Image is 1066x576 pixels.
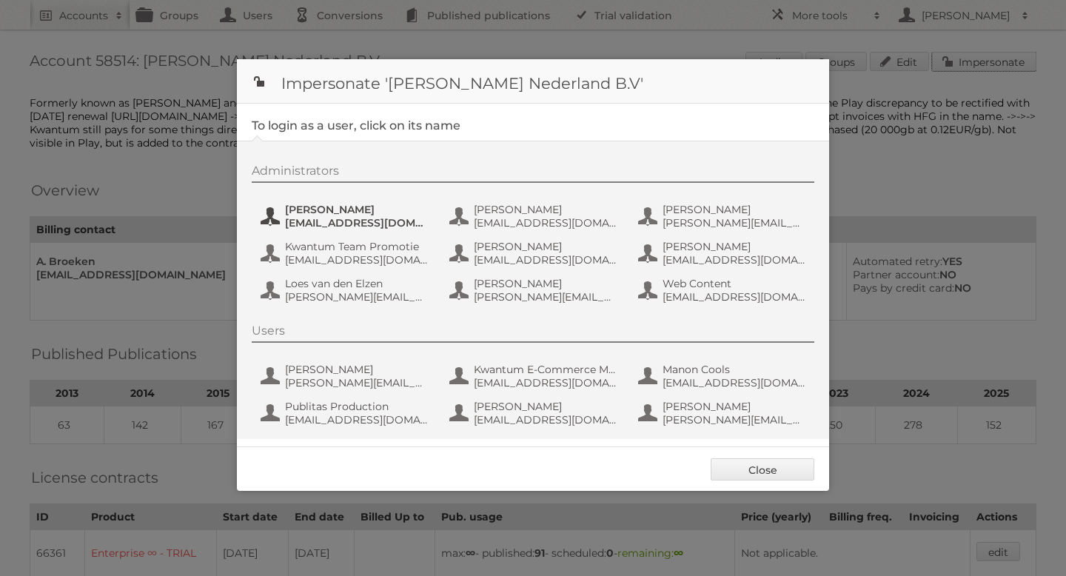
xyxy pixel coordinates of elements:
span: [EMAIL_ADDRESS][DOMAIN_NAME] [663,253,806,267]
span: [EMAIL_ADDRESS][DOMAIN_NAME] [663,290,806,304]
button: Loes van den Elzen [PERSON_NAME][EMAIL_ADDRESS][DOMAIN_NAME] [259,275,433,305]
span: Publitas Production [285,400,429,413]
span: [PERSON_NAME][EMAIL_ADDRESS][DOMAIN_NAME] [285,376,429,389]
span: [PERSON_NAME] [474,240,617,253]
span: Kwantum E-Commerce Marketing [474,363,617,376]
span: [EMAIL_ADDRESS][DOMAIN_NAME] [474,376,617,389]
h1: Impersonate '[PERSON_NAME] Nederland B.V' [237,59,829,104]
span: Web Content [663,277,806,290]
button: Kwantum E-Commerce Marketing [EMAIL_ADDRESS][DOMAIN_NAME] [448,361,622,391]
span: [EMAIL_ADDRESS][DOMAIN_NAME] [663,376,806,389]
span: [EMAIL_ADDRESS][DOMAIN_NAME] [474,413,617,426]
span: Kwantum Team Promotie [285,240,429,253]
button: [PERSON_NAME] [EMAIL_ADDRESS][DOMAIN_NAME] [448,238,622,268]
span: [EMAIL_ADDRESS][DOMAIN_NAME] [474,216,617,230]
button: [PERSON_NAME] [EMAIL_ADDRESS][DOMAIN_NAME] [637,238,811,268]
span: [PERSON_NAME] [474,400,617,413]
div: Users [252,324,814,343]
span: [PERSON_NAME] [663,203,806,216]
span: [EMAIL_ADDRESS][DOMAIN_NAME] [285,216,429,230]
span: [PERSON_NAME][EMAIL_ADDRESS][DOMAIN_NAME] [285,290,429,304]
button: Web Content [EMAIL_ADDRESS][DOMAIN_NAME] [637,275,811,305]
button: Manon Cools [EMAIL_ADDRESS][DOMAIN_NAME] [637,361,811,391]
span: [PERSON_NAME] [285,203,429,216]
button: [PERSON_NAME] [PERSON_NAME][EMAIL_ADDRESS][DOMAIN_NAME] [259,361,433,391]
button: [PERSON_NAME] [EMAIL_ADDRESS][DOMAIN_NAME] [448,201,622,231]
span: [PERSON_NAME] [474,277,617,290]
span: [PERSON_NAME] [285,363,429,376]
span: [EMAIL_ADDRESS][DOMAIN_NAME] [285,413,429,426]
button: [PERSON_NAME] [EMAIL_ADDRESS][DOMAIN_NAME] [259,201,433,231]
a: Close [711,458,814,480]
legend: To login as a user, click on its name [252,118,460,133]
span: [PERSON_NAME][EMAIL_ADDRESS][DOMAIN_NAME] [663,413,806,426]
span: [PERSON_NAME] [474,203,617,216]
span: [PERSON_NAME] [663,240,806,253]
span: [PERSON_NAME][EMAIL_ADDRESS][DOMAIN_NAME] [474,290,617,304]
button: [PERSON_NAME] [PERSON_NAME][EMAIL_ADDRESS][DOMAIN_NAME] [637,201,811,231]
span: [EMAIL_ADDRESS][DOMAIN_NAME] [474,253,617,267]
button: [PERSON_NAME] [PERSON_NAME][EMAIL_ADDRESS][DOMAIN_NAME] [448,275,622,305]
button: [PERSON_NAME] [EMAIL_ADDRESS][DOMAIN_NAME] [448,398,622,428]
span: Loes van den Elzen [285,277,429,290]
button: [PERSON_NAME] [PERSON_NAME][EMAIL_ADDRESS][DOMAIN_NAME] [637,398,811,428]
button: Kwantum Team Promotie [EMAIL_ADDRESS][DOMAIN_NAME] [259,238,433,268]
span: [PERSON_NAME][EMAIL_ADDRESS][DOMAIN_NAME] [663,216,806,230]
div: Administrators [252,164,814,183]
span: Manon Cools [663,363,806,376]
button: Publitas Production [EMAIL_ADDRESS][DOMAIN_NAME] [259,398,433,428]
span: [PERSON_NAME] [663,400,806,413]
span: [EMAIL_ADDRESS][DOMAIN_NAME] [285,253,429,267]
